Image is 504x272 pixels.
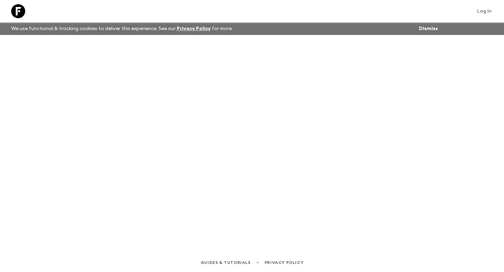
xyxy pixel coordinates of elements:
p: We use functional & tracking cookies to deliver this experience. See our for more. [8,22,236,35]
a: Log in [473,6,496,16]
a: Privacy Policy [265,259,303,266]
a: Privacy Policy [177,26,211,31]
button: Dismiss [417,24,440,34]
a: Guides & Tutorials [201,259,251,266]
